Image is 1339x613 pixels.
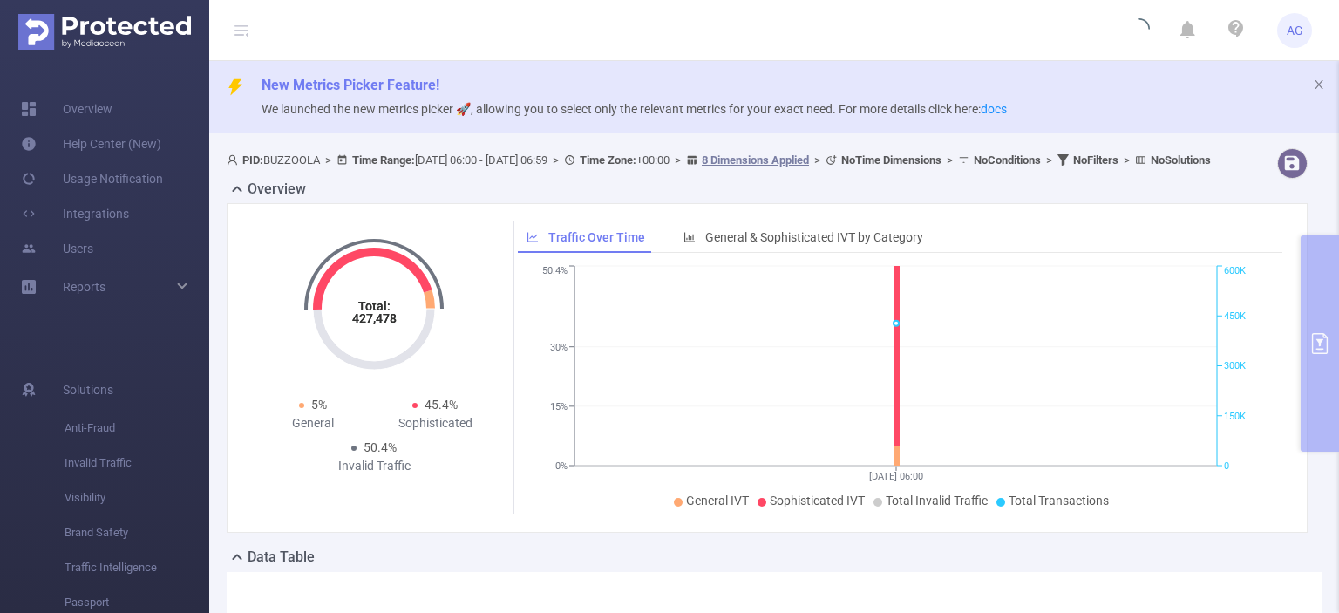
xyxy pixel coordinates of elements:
tspan: 30% [550,342,568,353]
i: icon: line-chart [527,231,539,243]
span: Traffic Over Time [548,230,645,244]
u: 8 Dimensions Applied [702,153,809,167]
span: 50.4% [364,440,397,454]
i: icon: thunderbolt [227,78,244,96]
i: icon: close [1313,78,1325,91]
tspan: 600K [1224,266,1246,277]
tspan: 300K [1224,361,1246,372]
b: No Conditions [974,153,1041,167]
span: Sophisticated IVT [770,494,865,507]
button: icon: close [1313,75,1325,94]
h2: Overview [248,179,306,200]
span: We launched the new metrics picker 🚀, allowing you to select only the relevant metrics for your e... [262,102,1007,116]
tspan: 427,478 [352,311,397,325]
tspan: 15% [550,401,568,412]
i: icon: bar-chart [683,231,696,243]
span: Brand Safety [65,515,209,550]
span: > [547,153,564,167]
i: icon: loading [1129,18,1150,43]
a: Reports [63,269,105,304]
span: 45.4% [425,398,458,412]
a: Overview [21,92,112,126]
span: New Metrics Picker Feature! [262,77,439,93]
span: Visibility [65,480,209,515]
tspan: 0% [555,460,568,472]
div: Sophisticated [374,414,496,433]
span: > [1041,153,1057,167]
tspan: 150K [1224,411,1246,422]
a: Help Center (New) [21,126,161,161]
a: Integrations [21,196,129,231]
a: Usage Notification [21,161,163,196]
div: General [252,414,374,433]
tspan: 50.4% [542,266,568,277]
span: AG [1287,13,1303,48]
b: No Solutions [1151,153,1211,167]
img: Protected Media [18,14,191,50]
tspan: [DATE] 06:00 [869,471,923,482]
span: Traffic Intelligence [65,550,209,585]
span: Reports [63,280,105,294]
span: Total Invalid Traffic [886,494,988,507]
b: PID: [242,153,263,167]
span: General & Sophisticated IVT by Category [705,230,923,244]
span: > [320,153,336,167]
a: docs [981,102,1007,116]
i: icon: user [227,154,242,166]
tspan: 0 [1224,460,1229,472]
span: BUZZOOLA [DATE] 06:00 - [DATE] 06:59 +00:00 [227,153,1211,167]
b: No Time Dimensions [841,153,941,167]
span: Invalid Traffic [65,446,209,480]
b: Time Zone: [580,153,636,167]
span: > [669,153,686,167]
a: Users [21,231,93,266]
span: > [1118,153,1135,167]
b: Time Range: [352,153,415,167]
div: Invalid Traffic [313,457,435,475]
span: Total Transactions [1009,494,1109,507]
span: Solutions [63,372,113,407]
tspan: 450K [1224,310,1246,322]
tspan: Total: [358,299,391,313]
span: 5% [311,398,327,412]
span: Anti-Fraud [65,411,209,446]
h2: Data Table [248,547,315,568]
span: General IVT [686,494,749,507]
span: > [941,153,958,167]
b: No Filters [1073,153,1118,167]
span: > [809,153,826,167]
